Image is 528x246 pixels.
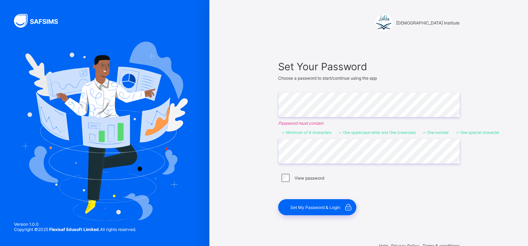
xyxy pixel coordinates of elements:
span: Set Your Password [278,60,460,73]
img: Darul Quran Institute [375,14,393,31]
li: One uppercase letter and One lowercase [339,130,416,135]
li: One special character [456,130,499,135]
span: Copyright © 2025 All rights reserved. [14,227,136,232]
em: Password must contain [278,121,460,126]
img: SAFSIMS Logo [14,14,66,28]
img: Hero Image [22,42,188,220]
label: View password [295,175,324,181]
span: [DEMOGRAPHIC_DATA] Institute [396,20,460,26]
li: Minimum of 8 characters [282,130,332,135]
span: Version 1.0.0 [14,222,136,227]
span: Set My Password & Login [290,205,340,210]
li: One number [423,130,449,135]
span: Choose a password to start/continue using the app [278,75,377,81]
strong: Flexisaf Edusoft Limited. [49,227,100,232]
